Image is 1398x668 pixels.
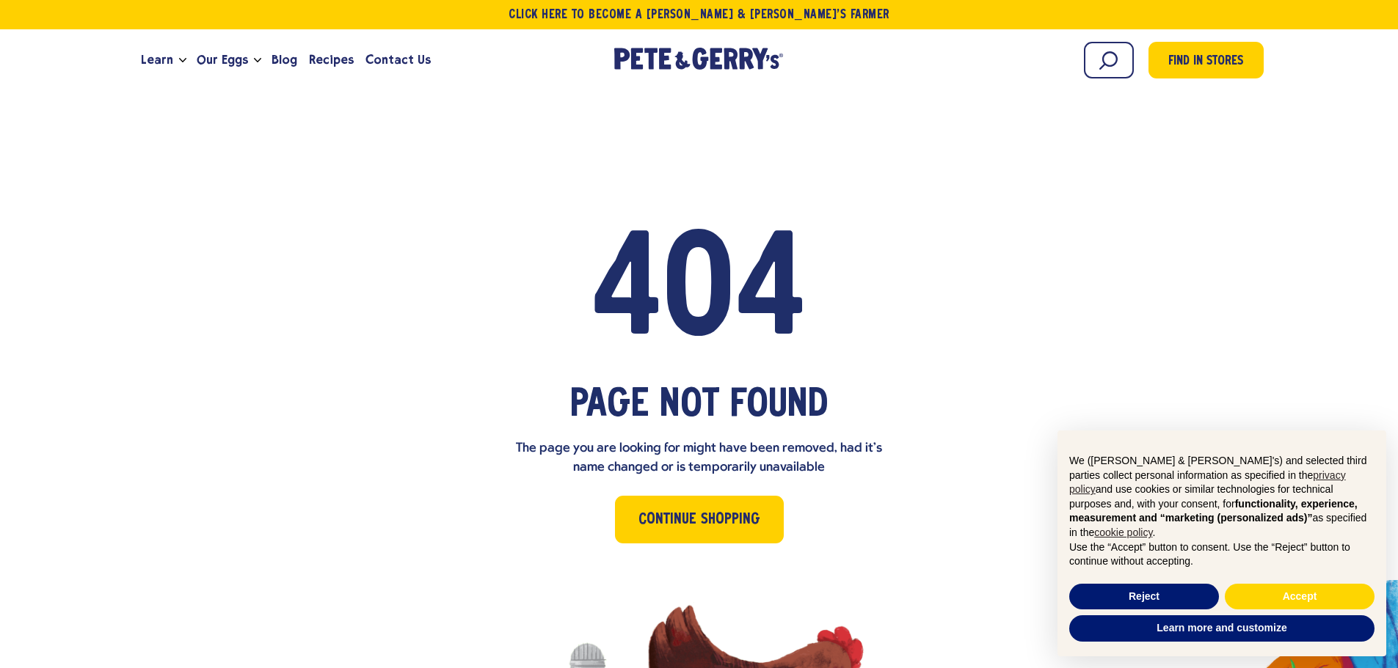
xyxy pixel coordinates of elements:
[1225,584,1375,610] button: Accept
[303,40,360,80] a: Recipes
[1084,42,1134,78] input: Search
[272,51,297,69] span: Blog
[191,40,254,80] a: Our Eggs
[309,51,354,69] span: Recipes
[1069,454,1375,540] p: We ([PERSON_NAME] & [PERSON_NAME]'s) and selected third parties collect personal information as s...
[179,58,186,63] button: Open the dropdown menu for Learn
[516,439,883,477] p: The page you are looking for might have been removed, had it’s name changed or is temporarily una...
[254,58,261,63] button: Open the dropdown menu for Our Eggs
[516,385,883,426] h1: page not found
[324,224,1075,370] h2: 404
[141,51,173,69] span: Learn
[266,40,303,80] a: Blog
[1069,615,1375,642] button: Learn more and customize
[1069,540,1375,569] p: Use the “Accept” button to consent. Use the “Reject” button to continue without accepting.
[615,496,784,543] a: Continue shopping
[1094,526,1152,538] a: cookie policy
[1168,52,1243,72] span: Find in Stores
[197,51,248,69] span: Our Eggs
[365,51,431,69] span: Contact Us
[1148,42,1264,78] a: Find in Stores
[135,40,179,80] a: Learn
[1069,584,1219,610] button: Reject
[360,40,437,80] a: Contact Us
